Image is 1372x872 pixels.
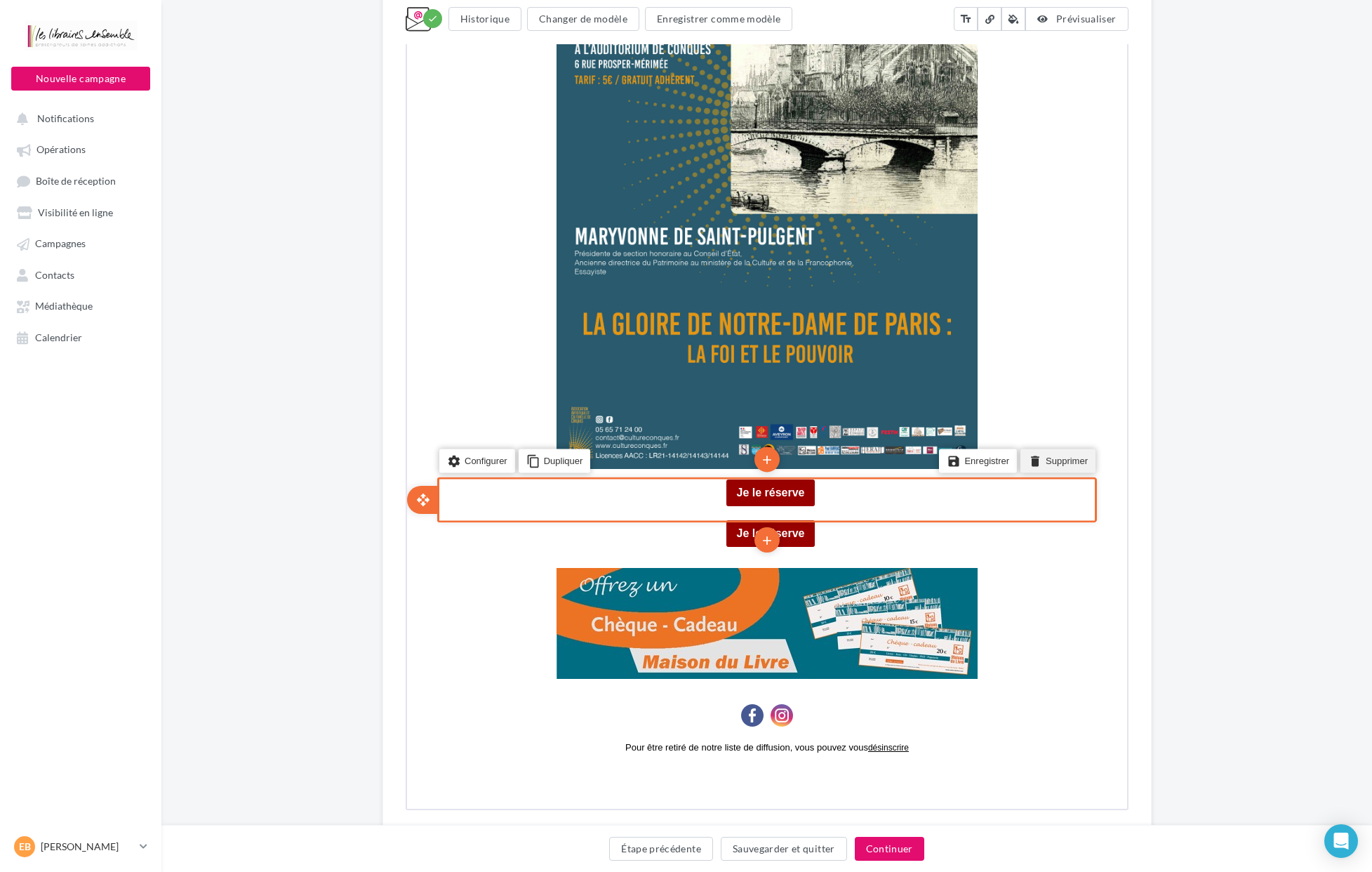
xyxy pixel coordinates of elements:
[8,199,153,225] a: Visibilité en ligne
[201,287,519,301] span: de 15 h à 17 h à l'occasion de la parution de son roman :
[8,324,153,350] a: Calendrier
[222,327,497,341] span: Enfin, mercredi de 15 h 30 à 16 h 30,
[8,262,153,287] a: Contacts
[384,258,462,272] strong: 30 novembre
[11,67,150,91] button: Nouvelle campagne
[37,112,94,124] span: Notifications
[609,837,713,861] button: Étape précédente
[267,357,453,371] span: à une de société.
[11,833,150,860] a: EB [PERSON_NAME]
[721,837,847,861] button: Sauvegarder et quitter
[8,230,153,256] a: Campagnes
[282,371,438,385] span: L'inscription est obligatoire !
[527,7,639,31] button: Changer de modèle
[258,342,392,356] span: les enfants de 5 à 8 ans
[268,11,413,21] span: L'email ne s'affiche pas correctement ?
[319,302,401,316] span: "Mes Princes".
[959,12,972,26] i: text_fields
[177,188,543,202] span: vous donne rendez-vous samedi
[427,13,438,24] i: check
[222,218,497,232] span: où il dédicacera son nouveau polar aveyronnais :
[36,144,86,156] span: Opérations
[35,269,74,281] span: Contacts
[8,293,153,318] a: Médiathèque
[271,272,377,286] strong: [PERSON_NAME]
[1025,7,1128,31] button: Prévisualiser
[253,203,467,217] span: de 10 h à 12 h 30 à la Maison du Livre
[8,105,147,131] button: Notifications
[35,300,93,312] span: Médiathèque
[248,144,472,163] span: Bientôt à la Maison du Livre
[8,168,153,194] a: Boîte de réception
[38,206,113,218] span: Visibilité en ligne
[255,258,465,272] span: L'après-midi de [DATE] ,
[1056,13,1117,25] span: Prévisualiser
[413,11,452,21] u: Cliquez-ici
[307,327,378,341] strong: 4 décembre
[423,9,442,28] div: Modifications enregistrées
[954,7,978,31] button: text_fields
[19,840,31,854] span: EB
[281,232,439,246] span: "La terre n'oublie personne".
[645,7,792,31] button: Enregistrer comme modèle
[185,36,535,130] img: tetiere_lamaisondulivre.jpg
[177,188,283,202] strong: [PERSON_NAME]
[448,7,522,31] button: Historique
[35,331,82,343] span: Calendrier
[465,188,543,202] strong: 30 novembre
[35,238,86,250] span: Campagnes
[1324,824,1358,858] div: Open Intercom Messenger
[41,840,134,854] p: [PERSON_NAME]
[299,357,392,371] strong: après-midi jeux
[855,837,924,861] button: Continuer
[246,272,475,286] span: c'est qui sera présente
[8,136,153,161] a: Opérations
[413,11,452,21] a: Cliquez-ici
[36,175,116,187] span: Boîte de réception
[392,342,462,356] span: sont conviés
